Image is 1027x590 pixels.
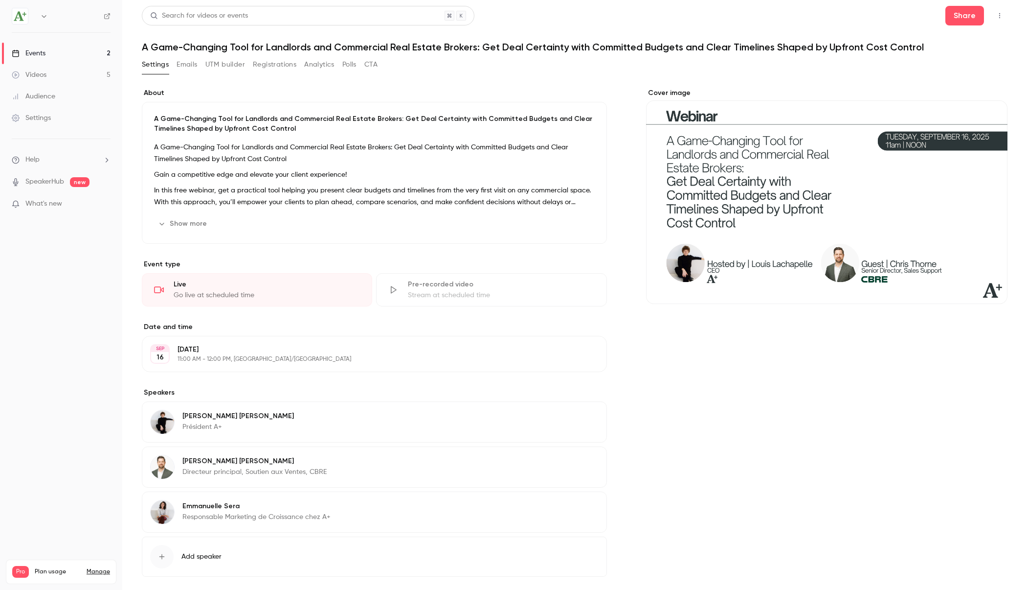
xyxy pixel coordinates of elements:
[181,552,222,562] span: Add speaker
[154,142,595,165] p: A Game-Changing Tool for Landlords and Commercial Real Estate Brokers: Get Deal Certainty with Co...
[142,57,169,72] button: Settings
[154,185,595,208] p: In this free webinar, get a practical tool helping you present clear budgets and timelines from t...
[342,57,357,72] button: Polls
[151,410,174,434] img: Louis Lachapelle
[25,199,62,209] span: What's new
[205,57,245,72] button: UTM builder
[178,345,555,354] p: [DATE]
[945,6,984,25] button: Share
[154,216,213,232] button: Show more
[174,290,360,300] div: Go live at scheduled time
[156,353,164,362] p: 16
[12,566,29,578] span: Pro
[182,467,327,477] p: Directeur principal, Soutien aux Ventes, CBRE
[408,280,594,289] div: Pre-recorded video
[142,401,607,443] div: Louis Lachapelle[PERSON_NAME] [PERSON_NAME]Président A+
[12,113,51,123] div: Settings
[142,273,372,307] div: LiveGo live at scheduled time
[304,57,335,72] button: Analytics
[182,501,331,511] p: Emmanuelle Sera
[253,57,296,72] button: Registrations
[12,48,45,58] div: Events
[151,455,174,479] img: Chris Thorne
[151,500,174,524] img: Emmanuelle Sera
[70,177,89,187] span: new
[142,88,607,98] label: About
[174,280,360,289] div: Live
[408,290,594,300] div: Stream at scheduled time
[150,11,248,21] div: Search for videos or events
[154,169,595,181] p: Gain a competitive edge and elevate your client experience!
[25,155,40,165] span: Help
[142,537,607,577] button: Add speaker
[151,345,169,352] div: SEP
[142,388,607,398] label: Speakers
[12,70,46,80] div: Videos
[177,57,197,72] button: Emails
[142,322,607,332] label: Date and time
[154,114,595,134] p: A Game-Changing Tool for Landlords and Commercial Real Estate Brokers: Get Deal Certainty with Co...
[142,260,607,269] p: Event type
[178,355,555,363] p: 11:00 AM - 12:00 PM, [GEOGRAPHIC_DATA]/[GEOGRAPHIC_DATA]
[142,447,607,488] div: Chris Thorne[PERSON_NAME] [PERSON_NAME]Directeur principal, Soutien aux Ventes, CBRE
[182,456,327,466] p: [PERSON_NAME] [PERSON_NAME]
[87,568,110,576] a: Manage
[12,92,55,101] div: Audience
[646,88,1007,98] label: Cover image
[376,273,606,307] div: Pre-recorded videoStream at scheduled time
[142,41,1007,53] h1: A Game-Changing Tool for Landlords and Commercial Real Estate Brokers: Get Deal Certainty with Co...
[99,200,111,209] iframe: Noticeable Trigger
[142,492,607,533] div: Emmanuelle SeraEmmanuelle SeraResponsable Marketing de Croissance chez A+
[182,411,294,421] p: [PERSON_NAME] [PERSON_NAME]
[182,422,294,432] p: Président A+
[25,177,64,187] a: SpeakerHub
[12,155,111,165] li: help-dropdown-opener
[364,57,378,72] button: CTA
[646,88,1007,304] section: Cover image
[182,512,331,522] p: Responsable Marketing de Croissance chez A+
[35,568,81,576] span: Plan usage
